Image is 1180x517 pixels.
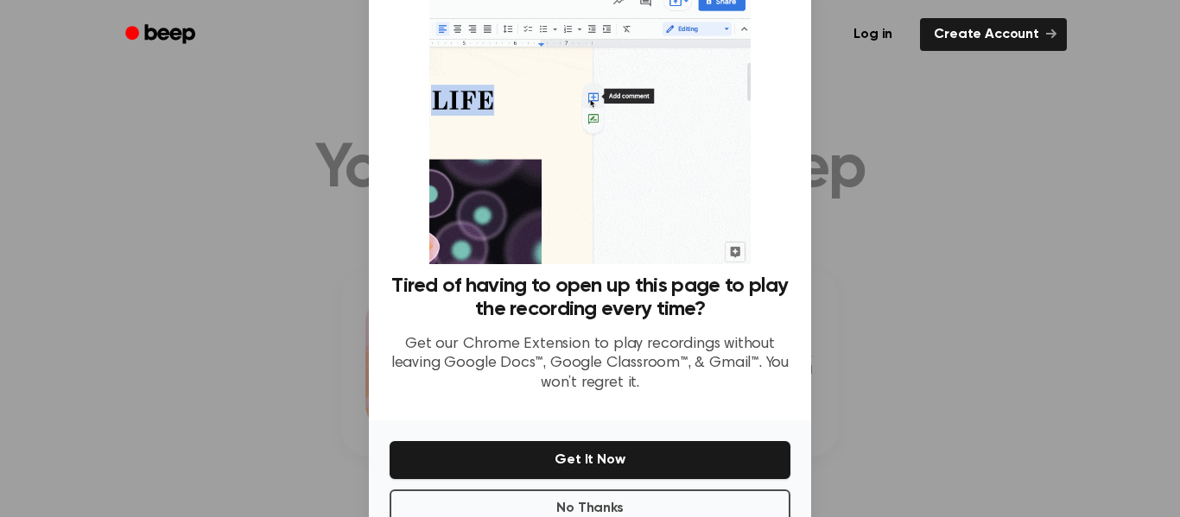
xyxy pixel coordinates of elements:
a: Create Account [920,18,1067,51]
button: Get It Now [390,441,790,479]
a: Log in [836,15,910,54]
p: Get our Chrome Extension to play recordings without leaving Google Docs™, Google Classroom™, & Gm... [390,335,790,394]
h3: Tired of having to open up this page to play the recording every time? [390,274,790,321]
a: Beep [113,18,211,52]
